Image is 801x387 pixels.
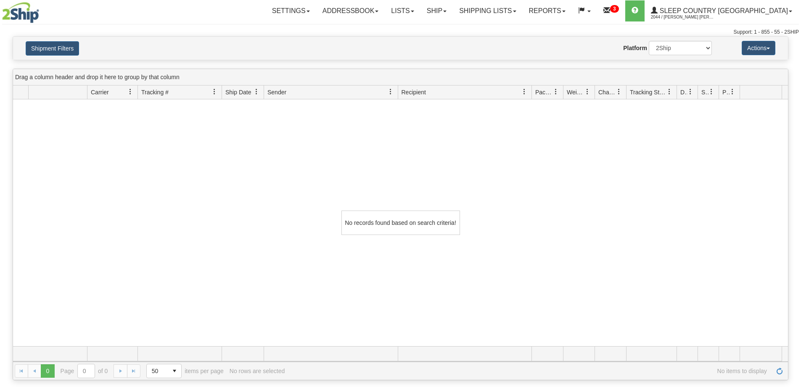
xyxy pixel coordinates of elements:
div: Support: 1 - 855 - 55 - 2SHIP [2,29,799,36]
span: Charge [598,88,616,96]
a: Delivery Status filter column settings [683,85,698,99]
a: Sleep Country [GEOGRAPHIC_DATA] 2044 / [PERSON_NAME] [PERSON_NAME] [645,0,798,21]
a: Packages filter column settings [549,85,563,99]
span: 50 [152,367,163,375]
a: Ship [420,0,453,21]
iframe: chat widget [782,150,800,236]
span: Tracking # [141,88,169,96]
span: 2044 / [PERSON_NAME] [PERSON_NAME] [651,13,714,21]
span: Page of 0 [61,364,108,378]
span: Delivery Status [680,88,687,96]
span: Shipment Issues [701,88,708,96]
span: Carrier [91,88,109,96]
span: Weight [567,88,584,96]
a: Shipping lists [453,0,522,21]
a: Charge filter column settings [612,85,626,99]
span: Ship Date [225,88,251,96]
button: Shipment Filters [26,41,79,56]
label: Platform [623,44,647,52]
a: Weight filter column settings [580,85,595,99]
a: Sender filter column settings [383,85,398,99]
a: Pickup Status filter column settings [725,85,740,99]
span: Pickup Status [722,88,730,96]
a: Shipment Issues filter column settings [704,85,719,99]
span: select [168,364,181,378]
a: Recipient filter column settings [517,85,531,99]
a: Ship Date filter column settings [249,85,264,99]
span: Page sizes drop down [146,364,182,378]
sup: 3 [610,5,619,13]
span: Page 0 [41,364,54,378]
span: Sleep Country [GEOGRAPHIC_DATA] [658,7,788,14]
span: Recipient [402,88,426,96]
img: logo2044.jpg [2,2,39,23]
div: grid grouping header [13,69,788,85]
a: Refresh [773,364,786,378]
a: Lists [385,0,420,21]
a: Tracking # filter column settings [207,85,222,99]
div: No rows are selected [230,368,285,374]
a: Reports [523,0,572,21]
a: Tracking Status filter column settings [662,85,677,99]
span: Sender [267,88,286,96]
span: Packages [535,88,553,96]
a: Addressbook [316,0,385,21]
button: Actions [742,41,775,55]
span: Tracking Status [630,88,666,96]
a: 3 [597,0,625,21]
span: items per page [146,364,224,378]
span: No items to display [291,368,767,374]
a: Settings [266,0,316,21]
a: Carrier filter column settings [123,85,137,99]
div: No records found based on search criteria! [341,211,460,235]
